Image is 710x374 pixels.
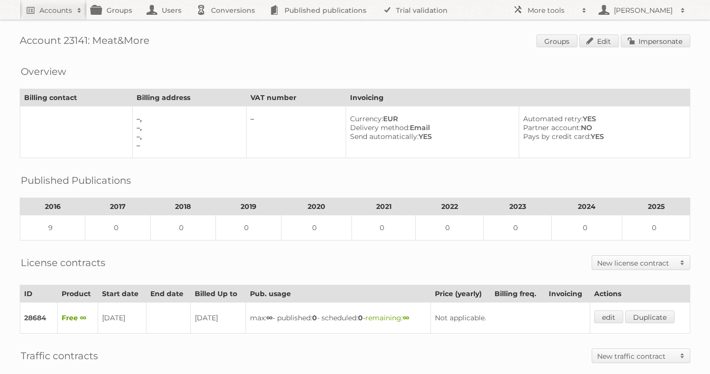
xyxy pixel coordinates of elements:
td: 0 [416,215,484,240]
strong: ∞ [266,313,273,322]
h2: More tools [528,5,577,15]
span: Partner account: [523,123,581,132]
th: 2018 [150,198,215,215]
th: 2021 [352,198,416,215]
td: 0 [551,215,622,240]
div: NO [523,123,682,132]
td: 0 [622,215,690,240]
th: ID [20,285,58,303]
h2: License contracts [21,255,106,270]
span: Currency: [350,114,383,123]
div: Email [350,123,511,132]
td: 0 [281,215,352,240]
a: New traffic contract [592,349,690,363]
th: 2024 [551,198,622,215]
th: 2023 [484,198,552,215]
th: 2022 [416,198,484,215]
th: Actions [590,285,690,303]
th: Start date [98,285,146,303]
td: max: - published: - scheduled: - [246,303,431,334]
td: Not applicable. [431,303,590,334]
th: Billing freq. [491,285,545,303]
a: Duplicate [625,310,674,323]
h2: Accounts [39,5,72,15]
strong: 0 [358,313,363,322]
div: – [137,141,238,150]
span: remaining: [365,313,409,322]
td: 0 [216,215,281,240]
span: Toggle [675,256,690,270]
td: – [247,106,346,158]
a: Edit [579,34,619,47]
th: 2025 [622,198,690,215]
td: Free ∞ [57,303,98,334]
h2: New traffic contract [597,351,675,361]
th: Invoicing [346,89,690,106]
div: –, [137,114,238,123]
a: New license contract [592,256,690,270]
a: Impersonate [621,34,690,47]
th: Billed Up to [191,285,246,303]
td: [DATE] [191,303,246,334]
h2: Published Publications [21,173,131,188]
span: Send automatically: [350,132,419,141]
h1: Account 23141: Meat&More [20,34,690,49]
div: –, [137,123,238,132]
th: Price (yearly) [431,285,491,303]
th: 2017 [85,198,150,215]
div: –, [137,132,238,141]
td: 0 [352,215,416,240]
th: Billing address [132,89,246,106]
a: edit [594,310,623,323]
th: Product [57,285,98,303]
td: 9 [20,215,85,240]
span: Pays by credit card: [523,132,591,141]
div: YES [523,132,682,141]
td: 0 [150,215,215,240]
td: 0 [484,215,552,240]
a: Groups [536,34,577,47]
h2: New license contract [597,258,675,268]
div: EUR [350,114,511,123]
th: 2016 [20,198,85,215]
div: YES [523,114,682,123]
td: [DATE] [98,303,146,334]
strong: 0 [312,313,317,322]
th: Pub. usage [246,285,431,303]
div: YES [350,132,511,141]
td: 28684 [20,303,58,334]
th: Billing contact [20,89,133,106]
span: Toggle [675,349,690,363]
th: VAT number [247,89,346,106]
h2: [PERSON_NAME] [611,5,675,15]
strong: ∞ [403,313,409,322]
th: 2019 [216,198,281,215]
th: 2020 [281,198,352,215]
td: 0 [85,215,150,240]
th: End date [146,285,191,303]
h2: Traffic contracts [21,348,98,363]
span: Automated retry: [523,114,583,123]
h2: Overview [21,64,66,79]
th: Invoicing [545,285,590,303]
span: Delivery method: [350,123,410,132]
